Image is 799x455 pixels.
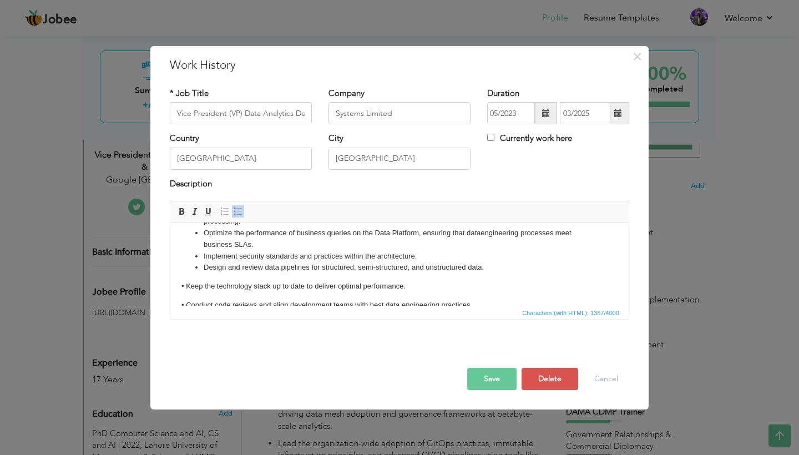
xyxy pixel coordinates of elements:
[633,47,642,67] span: ×
[520,308,623,318] div: Statistics
[170,178,212,190] label: Description
[583,368,629,390] button: Cancel
[219,205,231,218] a: Insert/Remove Numbered List
[232,205,244,218] a: Insert/Remove Bulleted List
[189,205,201,218] a: Italic
[560,102,610,124] input: Present
[170,57,629,74] h3: Work History
[467,368,517,390] button: Save
[328,133,343,144] label: City
[487,133,572,144] label: Currently work here
[520,308,621,318] span: Characters (with HTML): 1367/4000
[11,77,447,89] p: • Conduct code reviews and align development teams with best data engineering practices.
[628,48,646,65] button: Close
[522,368,578,390] button: Delete
[170,133,199,144] label: Country
[202,205,214,218] a: Underline
[487,134,494,141] input: Currently work here
[170,88,209,99] label: * Job Title
[487,102,535,124] input: From
[487,88,519,99] label: Duration
[170,223,629,306] iframe: Rich Text Editor, workEditor
[175,205,188,218] a: Bold
[328,88,365,99] label: Company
